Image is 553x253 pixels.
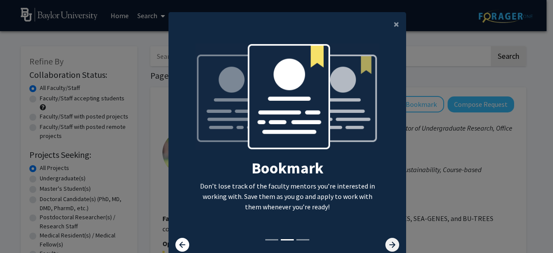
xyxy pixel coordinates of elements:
[195,43,380,159] img: bookmark
[394,17,399,31] span: ×
[195,181,380,212] p: Don’t lose track of the faculty mentors you’re interested in working with. Save them as you go an...
[387,12,406,36] button: Close
[6,214,37,247] iframe: Chat
[195,159,380,177] h2: Bookmark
